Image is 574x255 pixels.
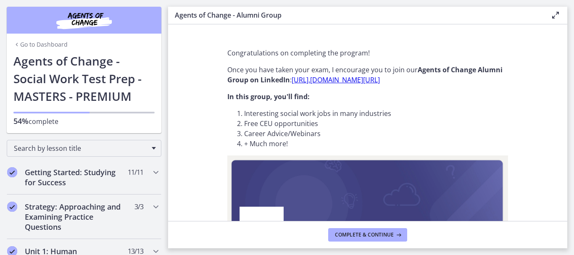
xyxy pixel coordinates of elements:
[227,65,508,85] p: Once you have taken your exam, I encourage you to join our :
[7,140,161,157] div: Search by lesson title
[13,116,29,126] span: 54%
[13,40,68,49] a: Go to Dashboard
[128,167,143,177] span: 11 / 11
[175,10,537,20] h3: Agents of Change - Alumni Group
[244,108,508,118] li: Interesting social work jobs in many industries
[328,228,407,242] button: Complete & continue
[7,202,17,212] i: Completed
[25,202,127,232] h2: Strategy: Approaching and Examining Practice Questions
[244,139,508,149] li: + Much more!
[227,48,508,58] p: Congratulations on completing the program!
[335,231,394,238] span: Complete & continue
[25,167,127,187] h2: Getting Started: Studying for Success
[13,116,155,126] p: complete
[292,75,380,84] a: [URL].[DOMAIN_NAME][URL]
[244,129,508,139] li: Career Advice/Webinars
[244,118,508,129] li: Free CEU opportunities
[134,202,143,212] span: 3 / 3
[14,144,147,153] span: Search by lesson title
[227,92,310,101] strong: In this group, you'll find:
[34,10,134,30] img: Agents of Change Social Work Test Prep
[7,167,17,177] i: Completed
[13,52,155,105] h1: Agents of Change - Social Work Test Prep - MASTERS - PREMIUM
